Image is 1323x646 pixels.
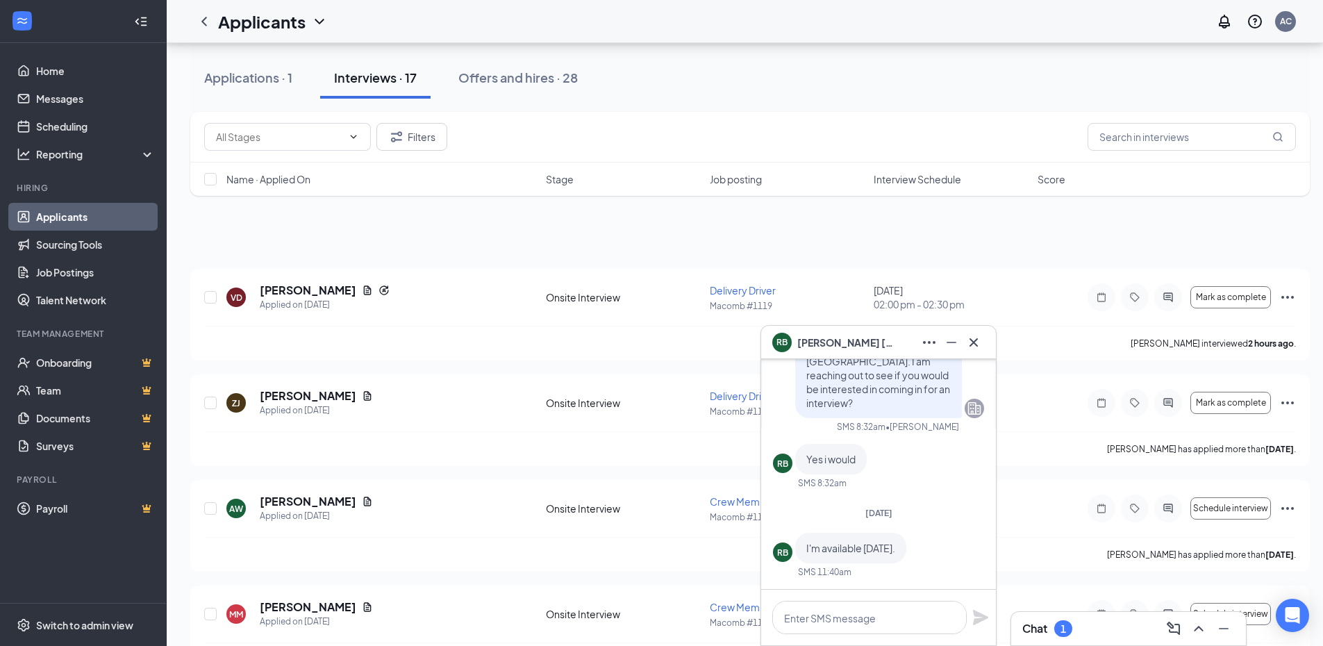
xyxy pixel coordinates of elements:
[546,396,701,410] div: Onsite Interview
[1022,621,1047,636] h3: Chat
[1131,338,1296,349] p: [PERSON_NAME] interviewed .
[36,376,155,404] a: TeamCrown
[388,129,405,145] svg: Filter
[260,388,356,404] h5: [PERSON_NAME]
[334,69,417,86] div: Interviews · 17
[777,458,788,470] div: RB
[260,494,356,509] h5: [PERSON_NAME]
[1126,292,1143,303] svg: Tag
[1279,289,1296,306] svg: Ellipses
[1093,608,1110,620] svg: Note
[546,607,701,621] div: Onsite Interview
[1126,503,1143,514] svg: Tag
[260,283,356,298] h5: [PERSON_NAME]
[837,421,885,433] div: SMS 8:32am
[865,508,892,518] span: [DATE]
[1265,549,1294,560] b: [DATE]
[1272,131,1283,142] svg: MagnifyingGlass
[874,172,961,186] span: Interview Schedule
[806,453,856,465] span: Yes i would
[885,421,959,433] span: • [PERSON_NAME]
[710,390,776,402] span: Delivery Driver
[1093,503,1110,514] svg: Note
[1213,618,1235,640] button: Minimize
[798,477,847,489] div: SMS 8:32am
[260,509,373,523] div: Applied on [DATE]
[348,131,359,142] svg: ChevronDown
[1265,444,1294,454] b: [DATE]
[710,511,865,523] p: Macomb #1119
[17,182,152,194] div: Hiring
[36,349,155,376] a: OnboardingCrown
[17,328,152,340] div: Team Management
[1160,397,1176,408] svg: ActiveChat
[710,617,865,629] p: Macomb #1119
[378,285,390,296] svg: Reapply
[921,334,938,351] svg: Ellipses
[1126,397,1143,408] svg: Tag
[218,10,306,33] h1: Applicants
[260,599,356,615] h5: [PERSON_NAME]
[1248,338,1294,349] b: 2 hours ago
[1163,618,1185,640] button: ComposeMessage
[226,172,310,186] span: Name · Applied On
[798,566,851,578] div: SMS 11:40am
[546,502,701,515] div: Onsite Interview
[972,609,989,626] svg: Plane
[1107,443,1296,455] p: [PERSON_NAME] has applied more than .
[797,335,895,350] span: [PERSON_NAME] [PERSON_NAME]
[232,397,240,409] div: ZJ
[1193,609,1268,619] span: Schedule interview
[710,284,776,297] span: Delivery Driver
[1160,503,1176,514] svg: ActiveChat
[458,69,578,86] div: Offers and hires · 28
[1216,13,1233,30] svg: Notifications
[15,14,29,28] svg: WorkstreamLogo
[362,390,373,401] svg: Document
[36,231,155,258] a: Sourcing Tools
[874,283,1029,311] div: [DATE]
[1190,497,1271,520] button: Schedule interview
[940,331,963,354] button: Minimize
[362,602,373,613] svg: Document
[1190,392,1271,414] button: Mark as complete
[1190,286,1271,308] button: Mark as complete
[260,298,390,312] div: Applied on [DATE]
[710,495,776,508] span: Crew Member
[36,286,155,314] a: Talent Network
[362,496,373,507] svg: Document
[874,297,1029,311] span: 02:00 pm - 02:30 pm
[1038,172,1065,186] span: Score
[1196,292,1266,302] span: Mark as complete
[918,331,940,354] button: Ellipses
[1215,620,1232,637] svg: Minimize
[1093,397,1110,408] svg: Note
[36,113,155,140] a: Scheduling
[943,334,960,351] svg: Minimize
[1188,618,1210,640] button: ChevronUp
[1279,395,1296,411] svg: Ellipses
[1247,13,1263,30] svg: QuestionInfo
[1160,292,1176,303] svg: ActiveChat
[196,13,213,30] svg: ChevronLeft
[1190,603,1271,625] button: Schedule interview
[966,400,983,417] svg: Company
[134,15,148,28] svg: Collapse
[1190,620,1207,637] svg: ChevronUp
[260,615,373,629] div: Applied on [DATE]
[1165,620,1182,637] svg: ComposeMessage
[710,300,865,312] p: Macomb #1119
[36,203,155,231] a: Applicants
[36,404,155,432] a: DocumentsCrown
[1279,500,1296,517] svg: Ellipses
[1126,608,1143,620] svg: Tag
[965,334,982,351] svg: Cross
[17,618,31,632] svg: Settings
[710,406,865,417] p: Macomb #1119
[231,292,242,304] div: VD
[1196,398,1266,408] span: Mark as complete
[376,123,447,151] button: Filter Filters
[1276,599,1309,632] div: Open Intercom Messenger
[36,432,155,460] a: SurveysCrown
